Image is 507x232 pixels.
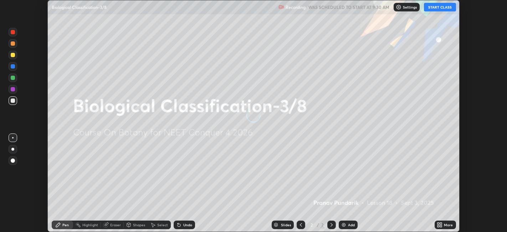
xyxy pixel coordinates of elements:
div: Select [157,223,168,227]
p: Biological Classification-3/8 [52,4,107,10]
img: class-settings-icons [396,4,401,10]
img: recording.375f2c34.svg [278,4,284,10]
div: Add [348,223,355,227]
div: Shapes [133,223,145,227]
button: START CLASS [424,3,456,11]
div: 2 [320,222,324,228]
p: Settings [403,5,417,9]
div: Highlight [82,223,98,227]
h5: WAS SCHEDULED TO START AT 9:30 AM [308,4,389,10]
p: Recording [286,5,306,10]
img: add-slide-button [341,222,347,228]
div: Slides [281,223,291,227]
div: Pen [62,223,69,227]
div: Undo [183,223,192,227]
div: 2 [308,223,315,227]
div: / [317,223,319,227]
div: Eraser [110,223,121,227]
div: More [444,223,453,227]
